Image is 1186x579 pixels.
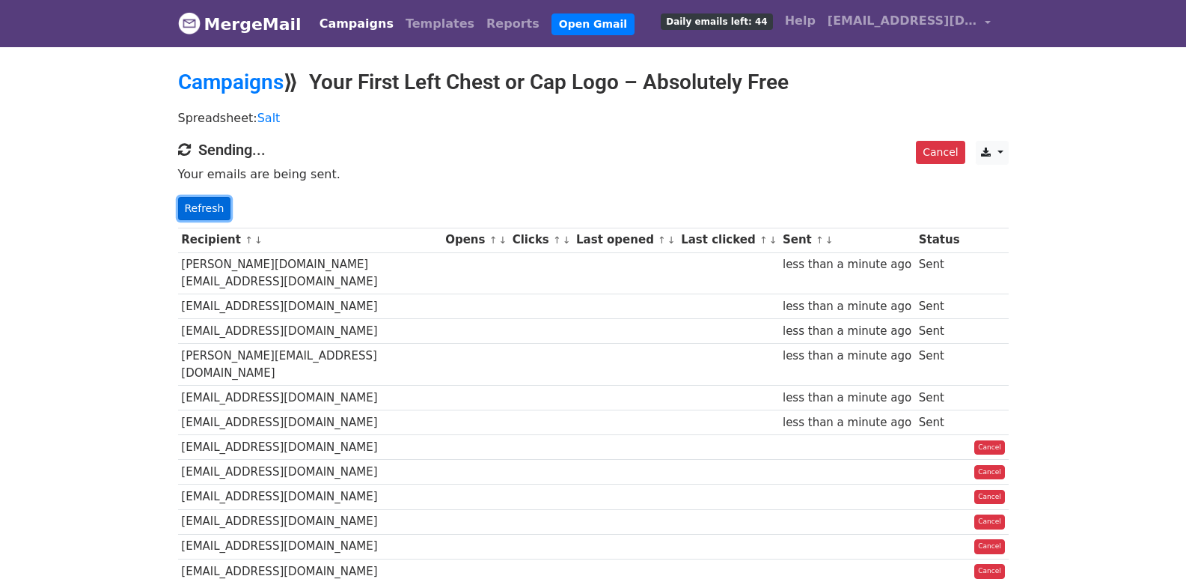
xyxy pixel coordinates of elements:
a: Open Gmail [551,13,635,35]
th: Sent [779,228,915,252]
a: ↑ [245,234,253,246]
div: less than a minute ago [783,389,911,407]
td: [EMAIL_ADDRESS][DOMAIN_NAME] [178,485,442,509]
a: ↓ [563,234,571,246]
div: less than a minute ago [783,256,911,273]
th: Clicks [509,228,572,252]
a: [EMAIL_ADDRESS][DOMAIN_NAME] [822,6,997,41]
a: Salt [257,111,281,125]
a: ↑ [816,234,824,246]
td: [EMAIL_ADDRESS][DOMAIN_NAME] [178,386,442,410]
td: [EMAIL_ADDRESS][DOMAIN_NAME] [178,509,442,534]
a: Templates [400,9,480,39]
a: Cancel [974,539,1005,554]
td: [EMAIL_ADDRESS][DOMAIN_NAME] [178,534,442,559]
a: Cancel [974,440,1005,455]
a: Cancel [974,515,1005,530]
a: ↑ [658,234,666,246]
span: [EMAIL_ADDRESS][DOMAIN_NAME] [828,12,977,30]
td: Sent [915,386,963,410]
p: Your emails are being sent. [178,166,1009,182]
iframe: Chat Widget [1111,507,1186,579]
th: Opens [441,228,509,252]
td: Sent [915,252,963,294]
th: Recipient [178,228,442,252]
a: Cancel [974,465,1005,480]
a: Refresh [178,197,231,220]
div: less than a minute ago [783,414,911,431]
a: ↓ [498,234,507,246]
a: Campaigns [314,9,400,39]
div: less than a minute ago [783,348,911,365]
a: ↑ [553,234,561,246]
a: ↑ [489,234,498,246]
a: MergeMail [178,8,302,40]
a: ↓ [667,234,676,246]
a: Help [779,6,822,36]
a: ↓ [769,234,777,246]
td: Sent [915,344,963,386]
a: Daily emails left: 44 [655,6,778,36]
th: Last opened [572,228,677,252]
h2: ⟫ Your First Left Chest or Cap Logo – Absolutely Free [178,70,1009,95]
td: [EMAIL_ADDRESS][DOMAIN_NAME] [178,294,442,319]
td: Sent [915,319,963,344]
td: [EMAIL_ADDRESS][DOMAIN_NAME] [178,410,442,435]
a: ↓ [254,234,263,246]
div: less than a minute ago [783,298,911,315]
th: Status [915,228,963,252]
div: less than a minute ago [783,323,911,340]
td: [PERSON_NAME][DOMAIN_NAME][EMAIL_ADDRESS][DOMAIN_NAME] [178,252,442,294]
td: [EMAIL_ADDRESS][DOMAIN_NAME] [178,460,442,485]
td: Sent [915,410,963,435]
img: MergeMail logo [178,12,201,34]
a: Cancel [974,490,1005,505]
a: Cancel [916,141,965,164]
a: ↓ [825,234,834,246]
span: Daily emails left: 44 [661,13,772,30]
a: Reports [480,9,545,39]
h4: Sending... [178,141,1009,159]
th: Last clicked [677,228,779,252]
p: Spreadsheet: [178,110,1009,126]
td: Sent [915,294,963,319]
td: [EMAIL_ADDRESS][DOMAIN_NAME] [178,319,442,344]
a: Cancel [974,564,1005,579]
td: [PERSON_NAME][EMAIL_ADDRESS][DOMAIN_NAME] [178,344,442,386]
a: ↑ [759,234,768,246]
a: Campaigns [178,70,284,94]
td: [EMAIL_ADDRESS][DOMAIN_NAME] [178,435,442,460]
